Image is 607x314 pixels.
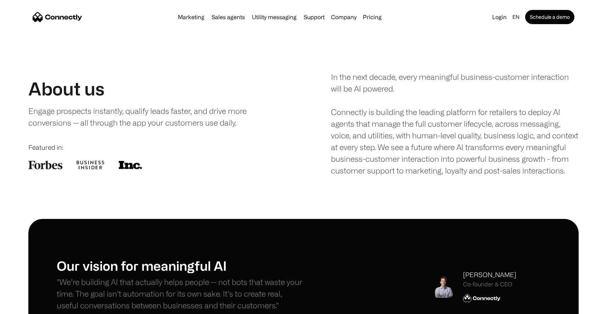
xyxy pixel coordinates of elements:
[489,12,510,22] a: Login
[301,14,327,20] a: Support
[57,258,304,273] h1: Our vision for meaningful AI
[360,14,384,20] a: Pricing
[463,281,516,288] div: Co-founder & CEO
[57,276,304,311] p: "We’re building AI that actually helps people — not bots that waste your time. The goal isn’t aut...
[331,12,356,22] div: Company
[33,12,82,22] a: home
[28,105,264,128] div: Engage prospects instantly, qualify leads faster, and drive more conversions — all through the ap...
[28,78,105,99] h1: About us
[512,12,519,22] div: en
[525,10,574,24] a: Schedule a demo
[28,143,276,152] div: Featured in:
[175,14,207,20] a: Marketing
[510,12,524,22] div: en
[14,302,43,312] ul: Language list
[209,14,248,20] a: Sales agents
[329,12,359,22] div: Company
[463,270,516,280] div: [PERSON_NAME]
[7,301,43,312] aside: Language selected: English
[249,14,299,20] a: Utility messaging
[331,71,579,176] div: In the next decade, every meaningful business-customer interaction will be AI powered. Connectly ...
